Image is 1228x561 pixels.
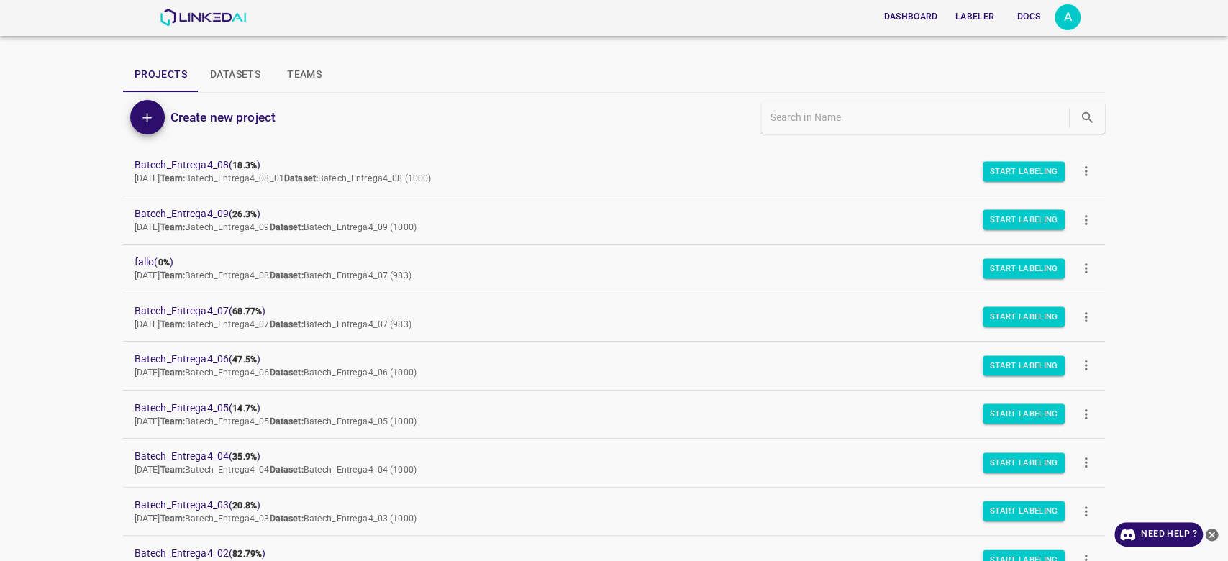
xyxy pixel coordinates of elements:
img: LinkedAI [160,9,247,26]
b: Team: [160,368,185,378]
button: search [1073,103,1102,132]
span: [DATE] Batech_Entrega4_06 Batech_Entrega4_06 (1000) [135,368,417,378]
b: Dataset: [270,270,304,280]
button: Docs [1006,5,1052,29]
a: fallo(0%)[DATE]Team:Batech_Entrega4_08Dataset:Batech_Entrega4_07 (983) [123,245,1106,293]
button: Start Labeling [983,452,1065,473]
button: Start Labeling [983,307,1065,327]
span: Batech_Entrega4_09 ( ) [135,206,1071,222]
b: Dataset: [270,319,304,329]
b: Dataset: [284,173,318,183]
span: Batech_Entrega4_02 ( ) [135,546,1071,561]
a: Batech_Entrega4_05(14.7%)[DATE]Team:Batech_Entrega4_05Dataset:Batech_Entrega4_05 (1000) [123,391,1106,439]
span: Batech_Entrega4_06 ( ) [135,352,1071,367]
b: 68.77% [232,306,262,316]
button: Dashboard [878,5,943,29]
button: Datasets [199,58,272,92]
b: Dataset: [270,368,304,378]
b: 26.3% [232,209,257,219]
button: Start Labeling [983,258,1065,278]
button: more [1070,398,1102,430]
span: [DATE] Batech_Entrega4_05 Batech_Entrega4_05 (1000) [135,416,417,427]
b: 82.79% [232,549,262,559]
button: Start Labeling [983,355,1065,375]
button: more [1070,252,1102,285]
button: close-help [1203,522,1221,547]
button: Teams [272,58,337,92]
b: 35.9% [232,452,257,462]
a: Create new project [165,107,276,127]
a: Labeler [947,2,1003,32]
button: Labeler [950,5,1000,29]
button: more [1070,204,1102,236]
a: Need Help ? [1114,522,1203,547]
a: Batech_Entrega4_08(18.3%)[DATE]Team:Batech_Entrega4_08_01Dataset:Batech_Entrega4_08 (1000) [123,147,1106,196]
a: Docs [1003,2,1055,32]
button: more [1070,350,1102,382]
span: [DATE] Batech_Entrega4_03 Batech_Entrega4_03 (1000) [135,514,417,524]
div: A [1055,4,1081,30]
span: fallo ( ) [135,255,1071,270]
a: Batech_Entrega4_04(35.9%)[DATE]Team:Batech_Entrega4_04Dataset:Batech_Entrega4_04 (1000) [123,439,1106,487]
a: Batech_Entrega4_09(26.3%)[DATE]Team:Batech_Entrega4_09Dataset:Batech_Entrega4_09 (1000) [123,196,1106,245]
b: Team: [160,514,185,524]
b: 0% [158,257,170,268]
a: Dashboard [875,2,946,32]
button: Start Labeling [983,210,1065,230]
b: 20.8% [232,501,257,511]
b: Team: [160,465,185,475]
button: more [1070,155,1102,188]
b: Dataset: [270,222,304,232]
span: Batech_Entrega4_05 ( ) [135,401,1071,416]
button: more [1070,447,1102,479]
span: [DATE] Batech_Entrega4_04 Batech_Entrega4_04 (1000) [135,465,417,475]
b: Dataset: [270,465,304,475]
b: Team: [160,173,185,183]
b: 47.5% [232,355,257,365]
span: [DATE] Batech_Entrega4_09 Batech_Entrega4_09 (1000) [135,222,417,232]
button: more [1070,301,1102,333]
b: Team: [160,319,185,329]
span: Batech_Entrega4_07 ( ) [135,304,1071,319]
span: [DATE] Batech_Entrega4_08 Batech_Entrega4_07 (983) [135,270,411,280]
b: Dataset: [270,416,304,427]
a: Batech_Entrega4_06(47.5%)[DATE]Team:Batech_Entrega4_06Dataset:Batech_Entrega4_06 (1000) [123,342,1106,390]
a: Batech_Entrega4_07(68.77%)[DATE]Team:Batech_Entrega4_07Dataset:Batech_Entrega4_07 (983) [123,293,1106,342]
span: Batech_Entrega4_03 ( ) [135,498,1071,513]
span: [DATE] Batech_Entrega4_07 Batech_Entrega4_07 (983) [135,319,411,329]
input: Search in Name [770,107,1066,128]
span: [DATE] Batech_Entrega4_08_01 Batech_Entrega4_08 (1000) [135,173,432,183]
b: Team: [160,416,185,427]
a: Batech_Entrega4_03(20.8%)[DATE]Team:Batech_Entrega4_03Dataset:Batech_Entrega4_03 (1000) [123,488,1106,536]
b: Dataset: [270,514,304,524]
h6: Create new project [170,107,276,127]
span: Batech_Entrega4_04 ( ) [135,449,1071,464]
button: Add [130,100,165,134]
button: Start Labeling [983,161,1065,181]
b: Team: [160,270,185,280]
b: Team: [160,222,185,232]
button: more [1070,495,1102,527]
button: Projects [123,58,199,92]
b: 18.3% [232,160,257,170]
button: Start Labeling [983,404,1065,424]
button: Open settings [1055,4,1081,30]
button: Start Labeling [983,501,1065,521]
span: Batech_Entrega4_08 ( ) [135,158,1071,173]
b: 14.7% [232,403,257,414]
